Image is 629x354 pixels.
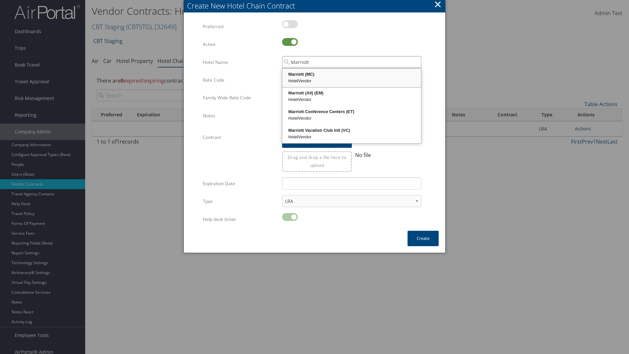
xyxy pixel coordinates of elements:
div: Marriott Vacation Club Intl (VC) [283,127,420,134]
label: Rate Code [203,74,277,86]
label: Notes [203,109,277,122]
label: Active [203,38,277,50]
div: HotelVendor [283,96,420,103]
div: HotelVendor [283,78,420,84]
div: HotelVendor [283,115,420,122]
div: Create New Hotel Chain Contract [187,1,445,11]
div: Marriott (MC) [283,71,420,78]
label: Hotel Name [203,56,277,69]
label: Type [203,195,277,207]
label: Expiration Date [203,177,277,190]
label: Preferred [203,20,277,33]
div: Marriott (All) (EM) [283,90,420,96]
span: Drag and drop a file here to upload [288,154,346,168]
span: No file [355,151,371,159]
label: Family Wide Rate Code [203,91,277,104]
label: Help desk ticket [203,213,277,226]
button: Create [408,231,439,246]
div: HotelVendor [283,134,420,140]
label: Contract [203,131,277,144]
div: Marriott Conference Centers (ET) [283,108,420,115]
